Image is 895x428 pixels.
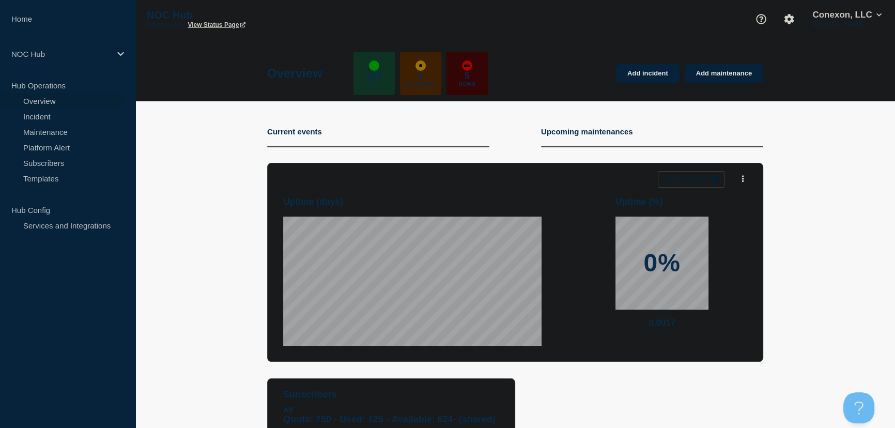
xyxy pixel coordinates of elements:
p: Up [371,81,378,87]
a: Add incident [616,64,680,83]
p: All [283,405,499,414]
h4: Current events [267,127,322,136]
button: Support [750,8,772,30]
p: 0.0017 [615,318,708,328]
div: down [462,60,472,71]
p: Month to date [663,175,707,183]
h1: Overview [267,66,322,81]
a: View Status Page [188,21,245,28]
button: Account settings [778,8,800,30]
p: NOC Hub [11,50,111,58]
p: Affected [407,81,434,87]
button: Conexon, LLC [810,10,884,20]
span: Quota: 750 - Used: 126 - Available: 624 - (shared) [283,414,496,424]
h3: Uptime ( days ) [283,196,343,207]
p: 1 [418,71,423,81]
h3: Uptime ( % ) [615,196,663,207]
h4: subscribers [283,389,499,400]
p: 0% [643,251,680,276]
p: 5 [465,71,469,81]
div: affected [415,60,426,71]
h4: Upcoming maintenances [541,127,633,136]
p: Primary Hub [147,21,183,28]
p: NOC Hub [147,9,353,21]
a: Add maintenance [685,64,763,83]
p: Down [459,81,475,87]
button: Month to date [658,171,724,188]
div: up [369,60,379,71]
p: 583 [367,71,381,81]
iframe: Help Scout Beacon - Open [843,392,874,423]
p: [PERSON_NAME] [810,20,884,27]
